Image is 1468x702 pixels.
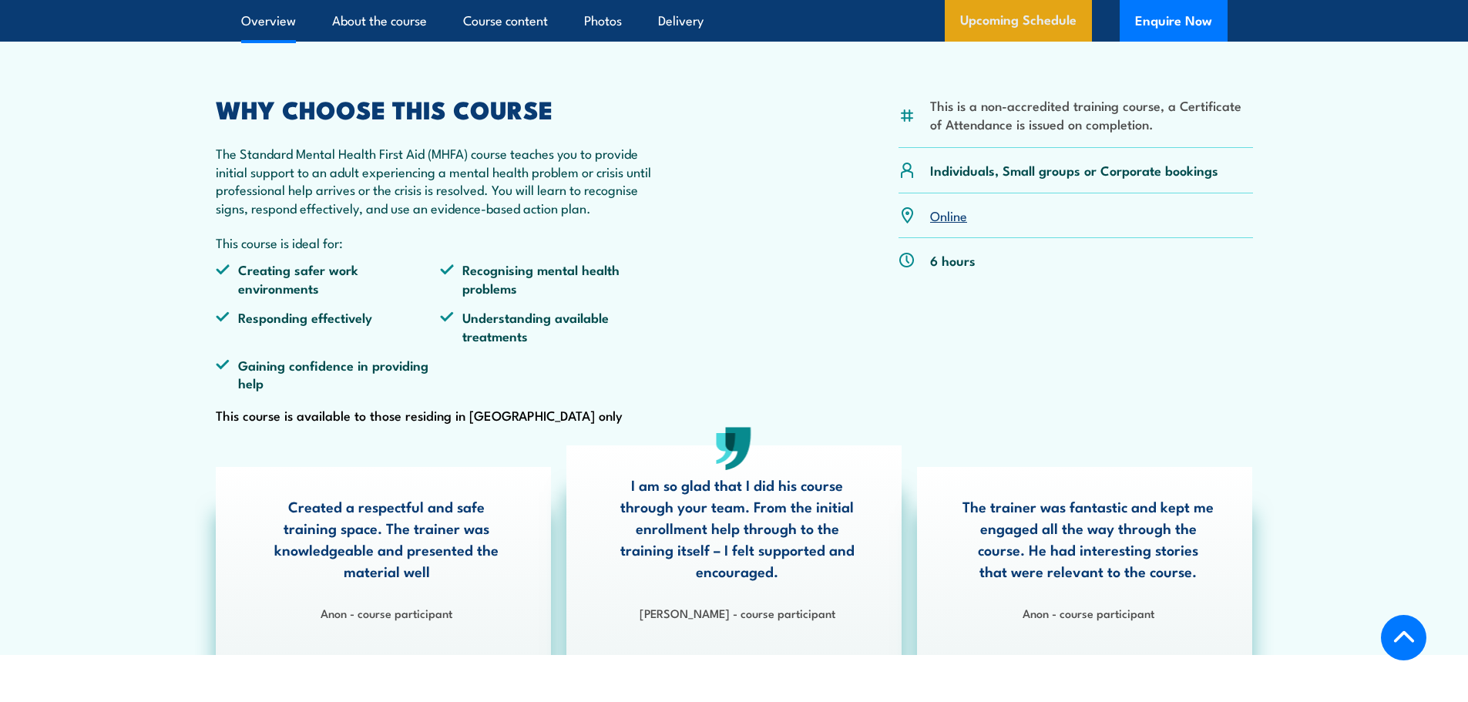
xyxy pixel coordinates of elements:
div: This course is available to those residing in [GEOGRAPHIC_DATA] only [216,98,666,426]
li: Creating safer work environments [216,260,441,297]
p: Individuals, Small groups or Corporate bookings [930,161,1218,179]
li: Understanding available treatments [440,308,665,344]
p: The trainer was fantastic and kept me engaged all the way through the course. He had interesting ... [962,495,1214,582]
li: Recognising mental health problems [440,260,665,297]
strong: [PERSON_NAME] - course participant [640,604,835,621]
a: Online [930,206,967,224]
li: Gaining confidence in providing help [216,356,441,392]
li: This is a non-accredited training course, a Certificate of Attendance is issued on completion. [930,96,1253,133]
strong: Anon - course participant [1023,604,1154,621]
li: Responding effectively [216,308,441,344]
p: This course is ideal for: [216,233,666,251]
h2: WHY CHOOSE THIS COURSE [216,98,666,119]
strong: Anon - course participant [321,604,452,621]
p: I am so glad that I did his course through your team. From the initial enrollment help through to... [612,474,863,582]
p: 6 hours [930,251,976,269]
p: Created a respectful and safe training space. The trainer was knowledgeable and presented the mat... [261,495,512,582]
p: The Standard Mental Health First Aid (MHFA) course teaches you to provide initial support to an a... [216,144,666,217]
